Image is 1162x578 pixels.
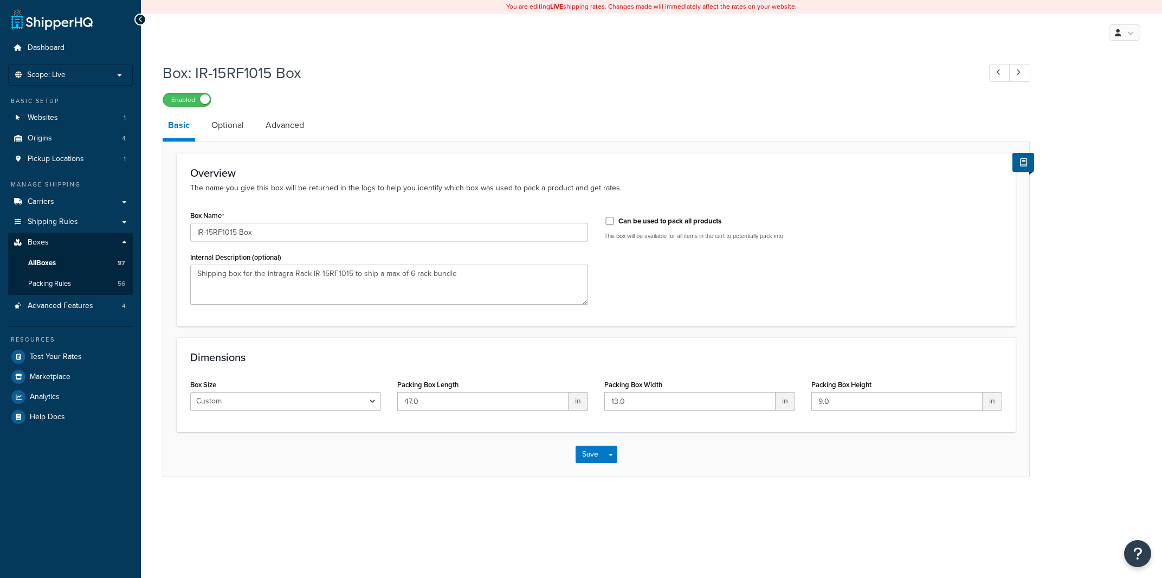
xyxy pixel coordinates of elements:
[8,347,133,367] a: Test Your Rates
[163,112,195,142] a: Basic
[1009,64,1030,82] a: Next Record
[576,446,605,463] button: Save
[190,253,281,261] label: Internal Description (optional)
[604,232,1002,240] p: This box will be available for all items in the cart to potentially pack into
[8,149,133,169] li: Pickup Locations
[8,97,133,106] div: Basic Setup
[8,108,133,128] a: Websites1
[30,373,70,382] span: Marketplace
[27,70,66,80] span: Scope: Live
[190,211,224,220] label: Box Name
[30,413,65,422] span: Help Docs
[8,407,133,427] a: Help Docs
[118,259,125,268] span: 97
[618,216,721,226] label: Can be used to pack all products
[206,112,249,138] a: Optional
[163,93,211,106] label: Enabled
[8,296,133,316] li: Advanced Features
[1124,540,1151,567] button: Open Resource Center
[8,387,133,407] a: Analytics
[550,2,563,11] b: LIVE
[28,134,52,143] span: Origins
[8,296,133,316] a: Advanced Features4
[30,393,60,402] span: Analytics
[28,279,71,288] span: Packing Rules
[28,238,49,247] span: Boxes
[569,392,588,410] span: in
[604,381,662,389] label: Packing Box Width
[397,381,459,389] label: Packing Box Length
[8,108,133,128] li: Websites
[8,335,133,344] div: Resources
[8,180,133,189] div: Manage Shipping
[190,182,1002,194] p: The name you give this box will be returned in the logs to help you identify which box was used t...
[122,134,126,143] span: 4
[8,192,133,212] a: Carriers
[8,149,133,169] a: Pickup Locations1
[28,155,84,164] span: Pickup Locations
[118,279,125,288] span: 56
[122,301,126,311] span: 4
[260,112,309,138] a: Advanced
[190,381,216,389] label: Box Size
[28,43,64,53] span: Dashboard
[8,129,133,149] li: Origins
[28,113,58,123] span: Websites
[28,301,93,311] span: Advanced Features
[124,113,126,123] span: 1
[8,233,133,253] a: Boxes
[811,381,871,389] label: Packing Box Height
[8,274,133,294] li: Packing Rules
[776,392,795,410] span: in
[8,129,133,149] a: Origins4
[8,38,133,58] a: Dashboard
[8,367,133,387] a: Marketplace
[28,197,54,207] span: Carriers
[8,253,133,273] a: AllBoxes97
[28,217,78,227] span: Shipping Rules
[190,265,588,305] textarea: Shipping box for the intragra Rack IR-15RF1015 to ship a max of 6 rack bundle
[8,233,133,294] li: Boxes
[30,352,82,362] span: Test Your Rates
[1012,153,1034,172] button: Show Help Docs
[124,155,126,164] span: 1
[190,351,1002,363] h3: Dimensions
[989,64,1010,82] a: Previous Record
[190,167,1002,179] h3: Overview
[8,212,133,232] a: Shipping Rules
[28,259,56,268] span: All Boxes
[163,62,969,84] h1: Box: IR-15RF1015 Box
[983,392,1002,410] span: in
[8,274,133,294] a: Packing Rules56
